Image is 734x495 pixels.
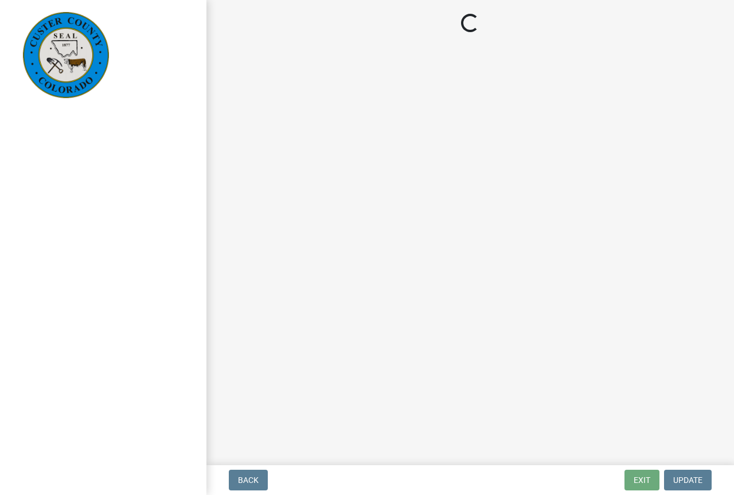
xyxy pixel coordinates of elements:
[229,470,268,490] button: Back
[624,470,659,490] button: Exit
[23,12,109,98] img: Custer County, Colorado
[664,470,712,490] button: Update
[238,475,259,485] span: Back
[673,475,702,485] span: Update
